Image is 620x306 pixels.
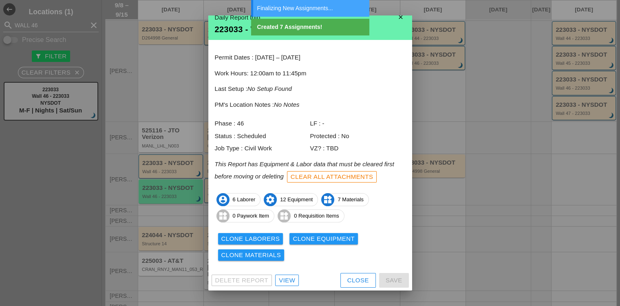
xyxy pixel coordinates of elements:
[310,132,406,141] div: Protected : No
[217,193,260,206] span: 6 Laborer
[393,9,409,25] i: close
[289,233,358,244] button: Clone Equipment
[278,209,344,222] span: 0 Requisition Items
[215,161,394,180] i: This Report has Equipment & Labor data that must be cleared first before moving or deleting
[291,172,373,182] div: Clear All Attachments
[215,13,406,22] div: Daily Report Info
[221,251,281,260] div: Clone Materials
[215,84,406,94] p: Last Setup :
[310,144,406,153] div: VZ? : TBD
[221,234,280,244] div: Clone Laborers
[218,233,283,244] button: Clone Laborers
[215,119,310,128] div: Phase : 46
[215,25,406,33] div: 223033 - Wall 46 - 223033 - [DATE]
[347,276,369,285] div: Close
[287,171,377,183] button: Clear All Attachments
[264,193,277,206] i: settings
[215,53,406,62] p: Permit Dates : [DATE] – [DATE]
[216,209,229,222] i: widgets
[215,144,310,153] div: Job Type : Civil Work
[247,85,292,92] i: No Setup Found
[257,23,365,31] div: Created 7 Assignments!
[215,132,310,141] div: Status : Scheduled
[293,234,355,244] div: Clone Equipment
[322,193,368,206] span: 7 Materials
[279,276,295,285] div: View
[310,119,406,128] div: LF : -
[217,209,274,222] span: 0 Paywork Item
[274,101,300,108] i: No Notes
[215,100,406,110] p: PM's Location Notes :
[278,209,291,222] i: widgets
[216,193,229,206] i: account_circle
[275,275,299,286] a: View
[340,273,376,288] button: Close
[218,249,285,261] button: Clone Materials
[215,69,406,78] p: Work Hours: 12:00am to 11:45pm
[264,193,318,206] span: 12 Equipment
[257,4,365,13] div: Finalizing New Assignments...
[321,193,334,206] i: widgets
